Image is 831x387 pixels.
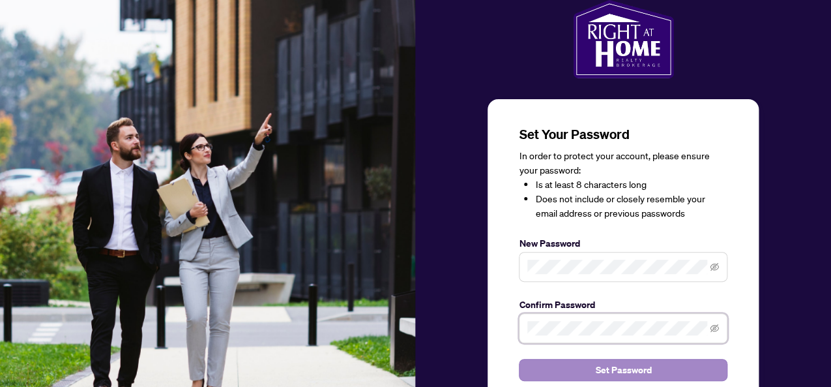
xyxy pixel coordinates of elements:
span: eye-invisible [710,324,719,333]
div: In order to protect your account, please ensure your password: [519,149,727,221]
span: eye-invisible [710,262,719,271]
li: Is at least 8 characters long [535,178,727,192]
label: Confirm Password [519,298,727,312]
span: Set Password [595,360,651,380]
label: New Password [519,236,727,251]
li: Does not include or closely resemble your email address or previous passwords [535,192,727,221]
button: Set Password [519,359,727,381]
h3: Set Your Password [519,125,727,144]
